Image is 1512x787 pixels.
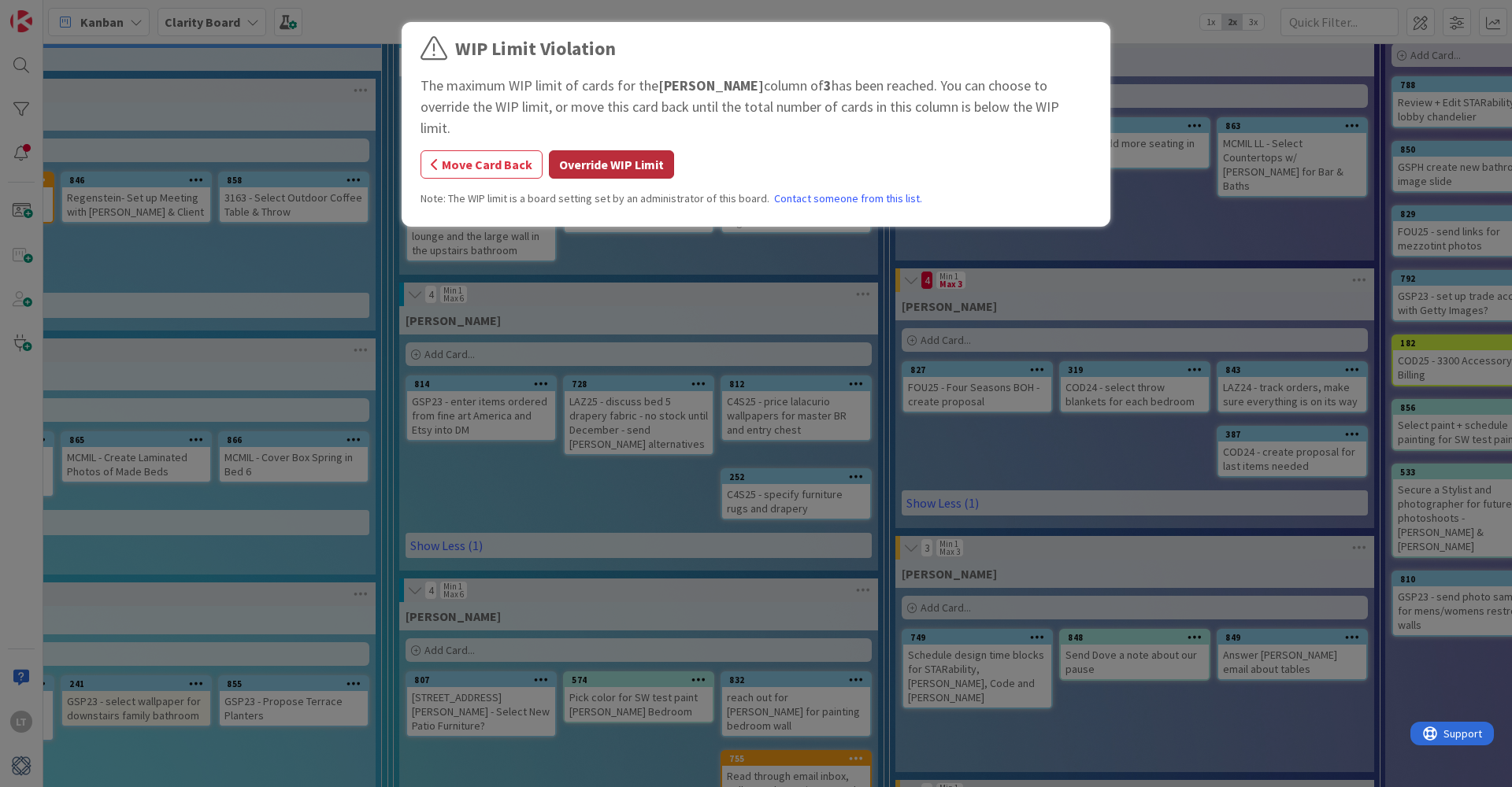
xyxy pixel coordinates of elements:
div: WIP Limit Violation [455,35,616,63]
a: Contact someone from this list. [774,190,922,207]
b: [PERSON_NAME] [658,76,764,94]
div: Note: The WIP limit is a board setting set by an administrator of this board. [421,190,1091,207]
button: Override WIP Limit [549,150,674,179]
div: The maximum WIP limit of cards for the column of has been reached. You can choose to override the... [421,75,1091,139]
span: Support [33,2,72,21]
b: 3 [824,76,832,94]
button: Move Card Back [421,150,543,179]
